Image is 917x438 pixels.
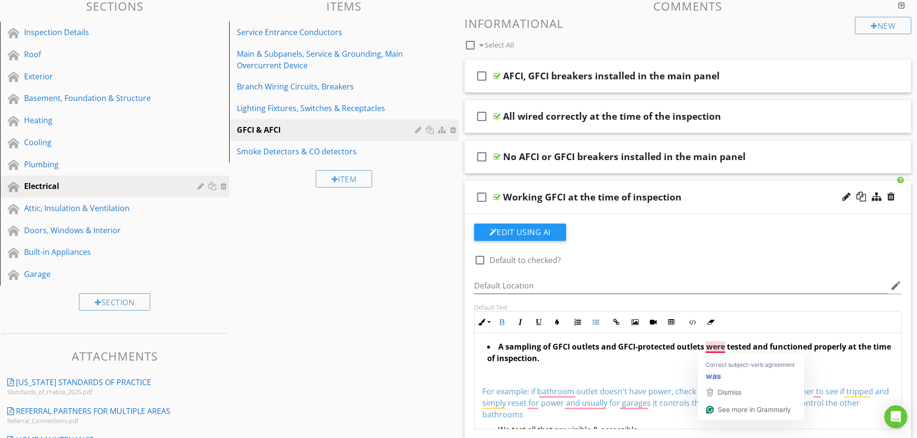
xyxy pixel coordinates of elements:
[24,92,183,104] div: Basement, Foundation & Structure
[884,405,907,428] div: Open Intercom Messenger
[2,400,229,429] a: Referral Partners for Multiple areas Referral_Connections.pdf
[587,313,605,331] button: Unordered List
[237,124,417,136] div: GFCI & AFCI
[16,376,151,388] div: [US_STATE] Standards of Practice
[465,17,912,30] h3: Informational
[503,191,682,203] div: Working GFCI at the time of inspection
[237,146,417,157] div: Smoke Detectors & CO detectors
[607,313,626,331] button: Insert Link (Ctrl+K)
[485,40,514,50] span: Select All
[474,224,566,241] button: Edit Using AI
[511,313,530,331] button: Italic (Ctrl+I)
[662,313,681,331] button: Insert Table
[237,48,417,71] div: Main & Subpanels, Service & Grounding, Main Overcurrent Device
[24,114,183,126] div: Heating
[24,246,183,258] div: Built-in Appliances
[24,159,183,170] div: Plumbing
[503,151,746,163] div: No AFCI or GFCI breakers installed in the main panel
[237,102,417,114] div: Lighting Fixtures, Switches & Receptacles
[644,313,662,331] button: Insert Video
[482,386,889,420] span: For example: if bathroom outlet doesn't have power, check the other GFCI outlet in another to see...
[626,313,644,331] button: Insert Image (Ctrl+P)
[24,49,183,60] div: Roof
[474,278,889,294] input: Default Location
[24,268,183,280] div: Garage
[530,313,548,331] button: Underline (Ctrl+U)
[490,255,561,265] label: Default to checked?
[24,137,183,148] div: Cooling
[237,26,417,38] div: Service Entrance Conductors
[890,280,902,291] i: edit
[474,303,902,311] div: Default Text
[474,64,490,88] i: check_box_outline_blank
[237,81,417,92] div: Branch Wiring Circuits, Breakers
[493,313,511,331] button: Bold (Ctrl+B)
[568,313,587,331] button: Ordered List
[487,341,891,363] strong: A sampling of GFCI outlets and GFCI-protected outlets were tested and functioned properly at the ...
[2,372,229,400] a: [US_STATE] Standards of Practice Standards_of_Pratice_2025.pdf
[24,202,183,214] div: Attic, Insulation & Ventilation
[7,388,188,396] div: Standards_of_Pratice_2025.pdf
[474,186,490,209] i: check_box_outline_blank
[24,225,183,236] div: Doors, Windows & Interior
[503,111,721,122] div: All wired correctly at the time of the inspection
[487,424,894,438] li: We test all that are visible & accessible
[474,145,490,168] i: check_box_outline_blank
[701,313,720,331] button: Clear Formatting
[16,405,170,417] div: Referral Partners for Multiple areas
[503,70,720,82] div: AFCI, GFCI breakers installed in the main panel
[79,293,150,311] div: Section
[316,170,373,188] div: Item
[548,313,566,331] button: Colors
[24,180,183,192] div: Electrical
[474,105,490,128] i: check_box_outline_blank
[24,71,183,82] div: Exterior
[855,17,911,34] div: New
[7,417,188,425] div: Referral_Connections.pdf
[683,313,701,331] button: Code View
[24,26,183,38] div: Inspection Details
[475,313,493,331] button: Inline Style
